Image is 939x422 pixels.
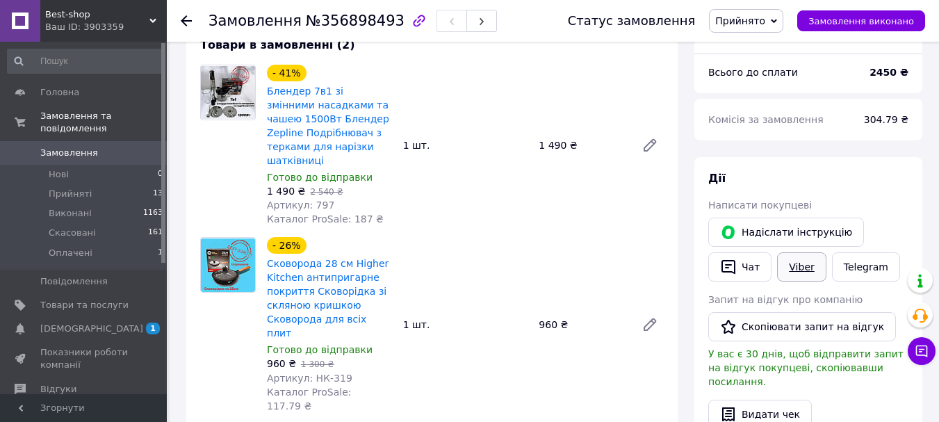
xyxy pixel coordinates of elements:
span: Прийнято [715,15,765,26]
span: 304.79 ₴ [864,114,908,125]
span: 1 300 ₴ [301,359,334,369]
span: Запит на відгук про компанію [708,294,863,305]
input: Пошук [7,49,164,74]
span: Всього до сплати [708,67,798,78]
span: Прийняті [49,188,92,200]
span: Каталог ProSale: 187 ₴ [267,213,384,225]
span: Дії [708,172,726,185]
div: 960 ₴ [533,315,630,334]
span: Артикул: НК-319 [267,373,352,384]
span: 960 ₴ [267,358,296,369]
span: 1163 [143,207,163,220]
span: Скасовані [49,227,96,239]
span: [DEMOGRAPHIC_DATA] [40,323,143,335]
a: Telegram [832,252,900,282]
a: Редагувати [636,131,664,159]
span: №356898493 [306,13,405,29]
div: 1 490 ₴ [533,136,630,155]
b: 2450 ₴ [869,67,908,78]
span: Замовлення [40,147,98,159]
button: Чат з покупцем [908,337,936,365]
a: Редагувати [636,311,664,339]
button: Чат [708,252,771,282]
span: Best-shop [45,8,149,21]
button: Скопіювати запит на відгук [708,312,896,341]
button: Надіслати інструкцію [708,218,864,247]
span: Товари в замовленні (2) [200,38,355,51]
a: Viber [777,252,826,282]
div: Ваш ID: 3903359 [45,21,167,33]
div: Статус замовлення [568,14,696,28]
span: Виконані [49,207,92,220]
img: Блендер 7в1 зі змінними насадками та чашею 1500Вт Блендер Zepline Подрібнювач з терками для наріз... [201,66,255,119]
button: Замовлення виконано [797,10,925,31]
span: 161 [148,227,163,239]
span: Відгуки [40,383,76,396]
span: Замовлення [209,13,302,29]
span: 1 490 ₴ [267,186,305,197]
span: 1 [158,247,163,259]
span: Замовлення виконано [808,16,914,26]
img: Сковорода 28 см Higher Kitchen антипригарне покриття Сковорідка зі скляною кришкою Сковорода для ... [201,238,255,292]
span: Артикул: 797 [267,200,334,211]
span: Повідомлення [40,275,108,288]
div: Повернутися назад [181,14,192,28]
span: 2 540 ₴ [310,187,343,197]
div: 1 шт. [398,136,534,155]
div: - 41% [267,65,307,81]
a: Сковорода 28 см Higher Kitchen антипригарне покриття Сковорідка зі скляною кришкою Сковорода для ... [267,258,389,339]
span: 0 [158,168,163,181]
span: У вас є 30 днів, щоб відправити запит на відгук покупцеві, скопіювавши посилання. [708,348,904,387]
span: Комісія за замовлення [708,114,824,125]
div: 1 шт. [398,315,534,334]
span: Показники роботи компанії [40,346,129,371]
span: Товари та послуги [40,299,129,311]
span: Готово до відправки [267,172,373,183]
span: Написати покупцеві [708,200,812,211]
span: Замовлення та повідомлення [40,110,167,135]
span: Головна [40,86,79,99]
span: 13 [153,188,163,200]
span: 1 [146,323,160,334]
span: Нові [49,168,69,181]
span: Готово до відправки [267,344,373,355]
div: - 26% [267,237,307,254]
span: Оплачені [49,247,92,259]
a: Блендер 7в1 зі змінними насадками та чашею 1500Вт Блендер Zepline Подрібнювач з терками для наріз... [267,86,389,166]
span: Каталог ProSale: 117.79 ₴ [267,387,351,412]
